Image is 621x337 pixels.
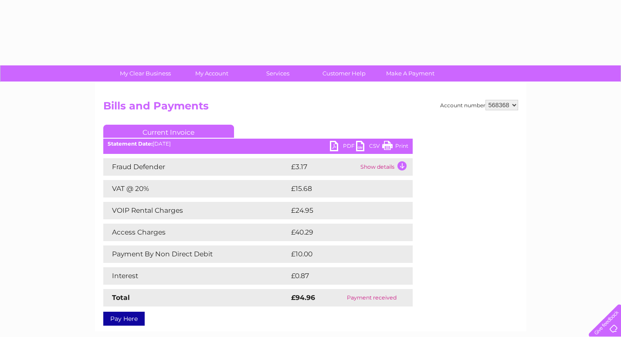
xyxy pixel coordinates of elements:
td: Access Charges [103,224,289,241]
a: Make A Payment [374,65,446,82]
div: [DATE] [103,141,413,147]
a: My Clear Business [109,65,181,82]
a: Print [382,141,408,153]
strong: £94.96 [291,293,315,302]
td: Interest [103,267,289,285]
td: Payment By Non Direct Debit [103,245,289,263]
b: Statement Date: [108,140,153,147]
a: Pay Here [103,312,145,326]
a: PDF [330,141,356,153]
a: CSV [356,141,382,153]
td: Show details [358,158,413,176]
td: Fraud Defender [103,158,289,176]
td: £15.68 [289,180,394,197]
a: Services [242,65,314,82]
td: VAT @ 20% [103,180,289,197]
td: £3.17 [289,158,358,176]
td: £40.29 [289,224,395,241]
h2: Bills and Payments [103,100,518,116]
td: £10.00 [289,245,395,263]
strong: Total [112,293,130,302]
td: Payment received [331,289,412,306]
a: My Account [176,65,248,82]
td: £24.95 [289,202,395,219]
a: Customer Help [308,65,380,82]
td: VOIP Rental Charges [103,202,289,219]
td: £0.87 [289,267,392,285]
a: Current Invoice [103,125,234,138]
div: Account number [440,100,518,110]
